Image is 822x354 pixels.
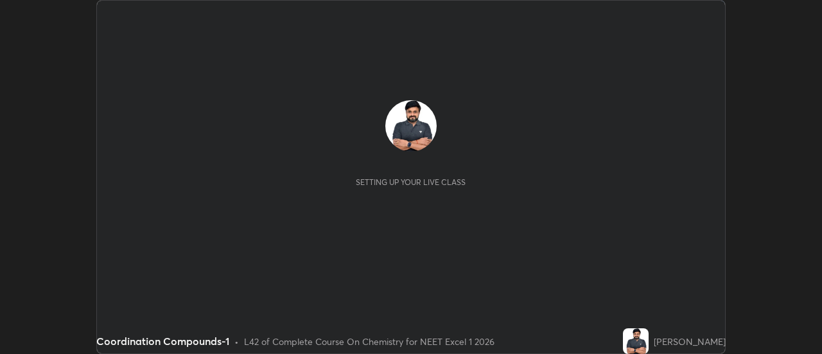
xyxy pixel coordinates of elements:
[244,335,494,348] div: L42 of Complete Course On Chemistry for NEET Excel 1 2026
[623,328,649,354] img: b678fab11c8e479983cbcbbb2042349f.jpg
[654,335,726,348] div: [PERSON_NAME]
[96,333,229,349] div: Coordination Compounds-1
[356,177,466,187] div: Setting up your live class
[385,100,437,152] img: b678fab11c8e479983cbcbbb2042349f.jpg
[234,335,239,348] div: •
